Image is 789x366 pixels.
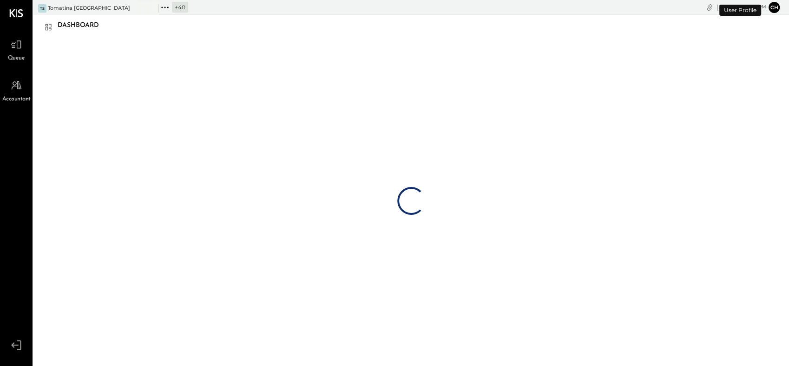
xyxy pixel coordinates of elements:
span: 1 : 09 [738,3,757,12]
span: pm [758,4,766,10]
div: TS [38,4,46,13]
a: Queue [0,36,32,63]
span: Accountant [2,95,31,104]
div: + 40 [172,2,188,13]
a: Accountant [0,77,32,104]
div: [DATE] [717,3,766,12]
div: Dashboard [58,18,108,33]
div: copy link [705,2,714,12]
span: Queue [8,54,25,63]
div: User Profile [719,5,761,16]
div: Tomatina [GEOGRAPHIC_DATA] [48,5,130,12]
button: ch [769,2,780,13]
